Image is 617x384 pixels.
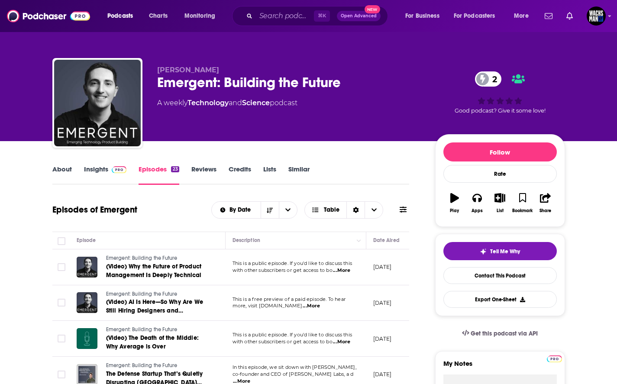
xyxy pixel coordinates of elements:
a: Episodes23 [139,165,179,185]
span: [PERSON_NAME] [157,66,219,74]
a: Science [242,99,270,107]
button: Open AdvancedNew [337,11,381,21]
span: This is a public episode. If you'd like to discuss this [233,260,352,266]
span: (Video) AI Is Here—So Why Are We Still Hiring Designers and Engineers? [106,298,203,323]
button: open menu [508,9,539,23]
img: Podchaser Pro [112,166,127,173]
span: Charts [149,10,168,22]
a: Emergent: Building the Future [106,290,210,298]
button: open menu [212,207,261,213]
span: ...More [333,339,350,345]
span: ...More [303,303,320,310]
span: Toggle select row [58,263,65,271]
span: co-founder and CEO of [PERSON_NAME] Labs, a d [233,371,354,377]
a: Charts [143,9,173,23]
a: InsightsPodchaser Pro [84,165,127,185]
button: Export One-Sheet [443,291,557,308]
a: Show notifications dropdown [541,9,556,23]
div: Share [539,208,551,213]
span: Get this podcast via API [471,330,538,337]
div: Sort Direction [346,202,365,218]
label: My Notes [443,359,557,374]
div: List [497,208,504,213]
span: More [514,10,529,22]
div: 23 [171,166,179,172]
button: open menu [399,9,450,23]
span: Emergent: Building the Future [106,255,178,261]
span: (Video) The Death of the Middle: Why Average is Over [106,334,199,350]
span: Tell Me Why [490,248,520,255]
button: Column Actions [354,236,364,246]
button: Choose View [304,201,384,219]
p: [DATE] [373,299,392,307]
span: In this episode, we sit down with [PERSON_NAME], [233,364,356,370]
div: Search podcasts, credits, & more... [240,6,396,26]
button: Share [534,187,556,219]
p: [DATE] [373,263,392,271]
span: Podcasts [107,10,133,22]
span: For Business [405,10,439,22]
button: open menu [448,9,508,23]
a: (Video) AI Is Here—So Why Are We Still Hiring Designers and Engineers? [106,298,210,315]
p: [DATE] [373,371,392,378]
div: Date Aired [373,235,400,245]
button: Play [443,187,466,219]
span: with other subscribers or get access to bo [233,339,333,345]
div: A weekly podcast [157,98,297,108]
a: Get this podcast via API [455,323,545,344]
span: ⌘ K [314,10,330,22]
span: Toggle select row [58,299,65,307]
span: New [365,5,380,13]
h1: Episodes of Emergent [52,204,137,215]
a: Emergent: Building the Future [106,326,210,334]
button: Bookmark [511,187,534,219]
span: By Date [229,207,254,213]
span: Monitoring [184,10,215,22]
span: Toggle select row [58,371,65,378]
a: Emergent: Building the Future [54,60,141,146]
span: Open Advanced [341,14,377,18]
span: ...More [333,267,350,274]
button: tell me why sparkleTell Me Why [443,242,557,260]
h2: Choose List sort [211,201,297,219]
span: Emergent: Building the Future [106,362,178,368]
a: Contact This Podcast [443,267,557,284]
div: Bookmark [512,208,533,213]
a: Show notifications dropdown [563,9,576,23]
a: Lists [263,165,276,185]
img: tell me why sparkle [480,248,487,255]
span: Emergent: Building the Future [106,326,178,332]
button: Apps [466,187,488,219]
button: List [488,187,511,219]
a: Emergent: Building the Future [106,255,210,262]
button: Follow [443,142,557,161]
a: (Video) The Death of the Middle: Why Average is Over [106,334,210,351]
span: Good podcast? Give it some love! [455,107,546,114]
button: Show profile menu [587,6,606,26]
span: This is a free preview of a paid episode. To hear [233,296,346,302]
a: Reviews [191,165,216,185]
a: Emergent: Building the Future [106,362,210,370]
img: Podchaser - Follow, Share and Rate Podcasts [7,8,90,24]
div: Rate [443,165,557,183]
button: Sort Direction [261,202,279,218]
button: open menu [101,9,144,23]
img: Podchaser Pro [547,355,562,362]
a: About [52,165,72,185]
span: For Podcasters [454,10,495,22]
span: Logged in as WachsmanNY [587,6,606,26]
span: (Video) Why the Future of Product Management Is Deeply Technical [106,263,202,279]
div: 2Good podcast? Give it some love! [435,66,565,119]
div: Description [233,235,260,245]
button: open menu [178,9,226,23]
button: open menu [279,202,297,218]
span: Emergent: Building the Future [106,291,178,297]
span: This is a public episode. If you'd like to discuss this [233,332,352,338]
input: Search podcasts, credits, & more... [256,9,314,23]
img: User Profile [587,6,606,26]
a: Credits [229,165,251,185]
div: Apps [472,208,483,213]
div: Play [450,208,459,213]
